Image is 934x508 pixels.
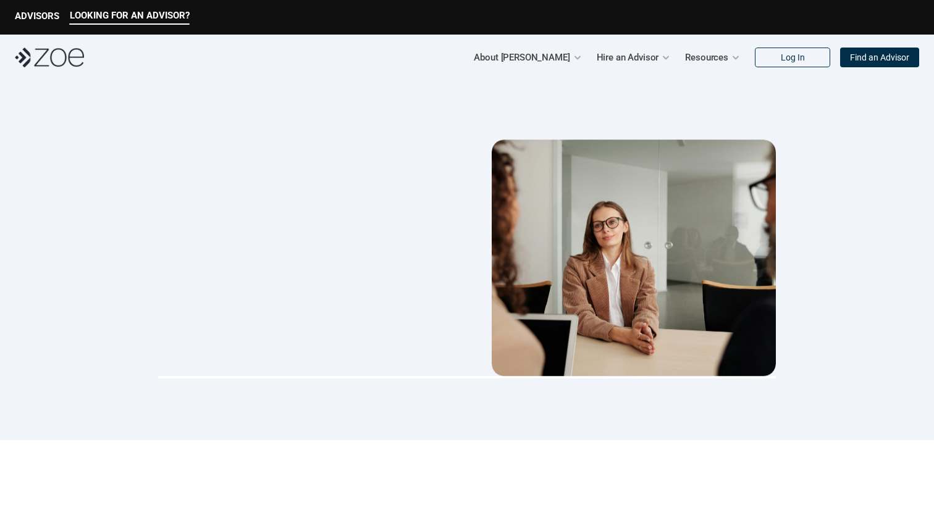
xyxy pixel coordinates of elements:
a: Log In [755,48,830,67]
h2: You deserve an advisor you can trust. [158,227,444,264]
p: Find an Advisor [850,52,909,63]
h2: We are committed to finding someone you feel comfortable with to manage your wealth. [PERSON_NAME... [158,264,444,338]
a: Find an Advisor [840,48,919,67]
h1: Advisor Vetting Process [158,178,441,214]
p: About [PERSON_NAME] [474,48,570,67]
p: Resources [685,48,728,67]
p: ADVISORS [15,10,59,22]
p: Log In [781,52,805,63]
p: LOOKING FOR AN ADVISOR? [70,10,190,21]
p: Hire an Advisor [597,48,659,67]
